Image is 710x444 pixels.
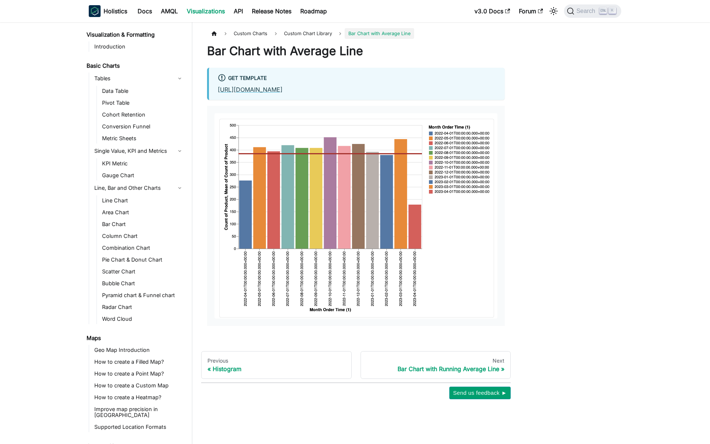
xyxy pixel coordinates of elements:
[100,121,186,132] a: Conversion Funnel
[564,4,621,18] button: Search (Ctrl+K)
[100,195,186,206] a: Line Chart
[92,73,186,84] a: Tables
[92,357,186,367] a: How to create a Filled Map?
[230,28,271,39] span: Custom Charts
[156,5,182,17] a: AMQL
[92,392,186,403] a: How to create a Heatmap?
[100,158,186,169] a: KPI Metric
[92,404,186,420] a: Improve map precision in [GEOGRAPHIC_DATA]
[100,302,186,312] a: Radar Chart
[100,231,186,241] a: Column Chart
[100,110,186,120] a: Cohort Retention
[92,41,186,52] a: Introduction
[81,22,192,444] nav: Docs sidebar
[207,365,345,373] div: Histogram
[84,61,186,71] a: Basic Charts
[92,345,186,355] a: Geo Map Introduction
[92,369,186,379] a: How to create a Point Map?
[133,5,156,17] a: Docs
[100,98,186,108] a: Pivot Table
[201,351,511,379] nav: Docs pages
[449,387,511,399] button: Send us feedback ►
[229,5,247,17] a: API
[100,266,186,277] a: Scatter Chart
[296,5,331,17] a: Roadmap
[207,44,505,58] h1: Bar Chart with Average Line
[84,30,186,40] a: Visualization & Formatting
[453,388,507,398] span: Send us feedback ►
[207,28,221,39] a: Home page
[92,145,186,157] a: Single Value, KPI and Metrics
[104,7,127,16] b: Holistics
[218,86,283,93] a: [URL][DOMAIN_NAME]
[182,5,229,17] a: Visualizations
[609,7,616,14] kbd: K
[247,5,296,17] a: Release Notes
[100,278,186,289] a: Bubble Chart
[92,380,186,391] a: How to create a Custom Map
[361,351,511,379] a: NextBar Chart with Running Average Line
[514,5,547,17] a: Forum
[100,170,186,181] a: Gauge Chart
[100,133,186,144] a: Metric Sheets
[207,357,345,364] div: Previous
[89,5,101,17] img: Holistics
[100,255,186,265] a: Pie Chart & Donut Chart
[201,351,352,379] a: PreviousHistogram
[207,28,505,39] nav: Breadcrumbs
[367,365,505,373] div: Bar Chart with Running Average Line
[284,31,332,36] span: Custom Chart Library
[92,182,186,194] a: Line, Bar and Other Charts
[470,5,514,17] a: v3.0 Docs
[367,357,505,364] div: Next
[84,333,186,343] a: Maps
[548,5,559,17] button: Switch between dark and light mode (currently light mode)
[89,5,127,17] a: HolisticsHolistics
[280,28,336,39] a: Custom Chart Library
[100,86,186,96] a: Data Table
[574,8,600,14] span: Search
[100,290,186,300] a: Pyramid chart & Funnel chart
[100,243,186,253] a: Combination Chart
[100,314,186,324] a: Word Cloud
[345,28,414,39] span: Bar Chart with Average Line
[100,219,186,229] a: Bar Chart
[100,207,186,218] a: Area Chart
[92,422,186,432] a: Supported Location Formats
[218,74,496,83] div: Get Template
